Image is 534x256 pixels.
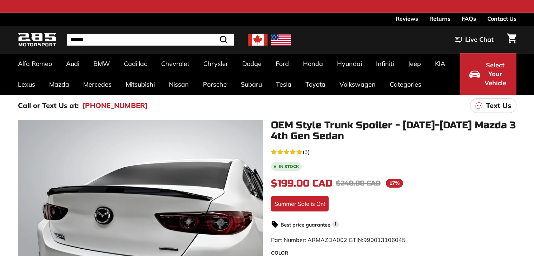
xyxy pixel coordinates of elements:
[369,53,401,74] a: Infiniti
[332,221,339,228] span: i
[298,74,332,95] a: Toyota
[18,100,79,111] p: Call or Text Us at:
[117,53,154,74] a: Cadillac
[271,177,332,189] span: $199.00 CAD
[235,53,269,74] a: Dodge
[196,74,234,95] a: Porsche
[271,196,329,211] div: Summer Sale is On!
[303,148,310,156] span: (3)
[18,32,57,48] img: Logo_285_Motorsport_areodynamics_components
[11,74,42,95] a: Lexus
[281,222,330,228] strong: Best price guarantee
[503,28,521,52] a: Cart
[383,74,428,95] a: Categories
[460,53,516,95] button: Select Your Vehicle
[487,13,516,25] a: Contact Us
[483,61,507,88] span: Select Your Vehicle
[76,74,119,95] a: Mercedes
[396,13,418,25] a: Reviews
[332,74,383,95] a: Volkswagen
[82,100,148,111] a: [PHONE_NUMBER]
[363,236,406,243] span: 990013106045
[67,34,234,46] input: Search
[486,100,511,111] p: Text Us
[279,164,299,169] b: In stock
[429,13,450,25] a: Returns
[234,74,269,95] a: Subaru
[154,53,196,74] a: Chevrolet
[196,53,235,74] a: Chrysler
[11,53,59,74] a: Alfa Romeo
[42,74,76,95] a: Mazda
[271,120,516,142] h1: OEM Style Trunk Spoiler - [DATE]-[DATE] Mazda 3 4th Gen Sedan
[296,53,330,74] a: Honda
[336,179,381,188] span: $240.00 CAD
[330,53,369,74] a: Hyundai
[446,31,503,48] button: Live Chat
[269,74,298,95] a: Tesla
[59,53,86,74] a: Audi
[271,236,406,243] span: Part Number: ARMAZDA002 GTIN:
[401,53,428,74] a: Jeep
[465,35,494,44] span: Live Chat
[428,53,452,74] a: KIA
[269,53,296,74] a: Ford
[86,53,117,74] a: BMW
[470,98,516,113] a: Text Us
[271,147,516,156] a: 5.0 rating (3 votes)
[386,179,403,188] span: 17%
[462,13,476,25] a: FAQs
[119,74,162,95] a: Mitsubishi
[162,74,196,95] a: Nissan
